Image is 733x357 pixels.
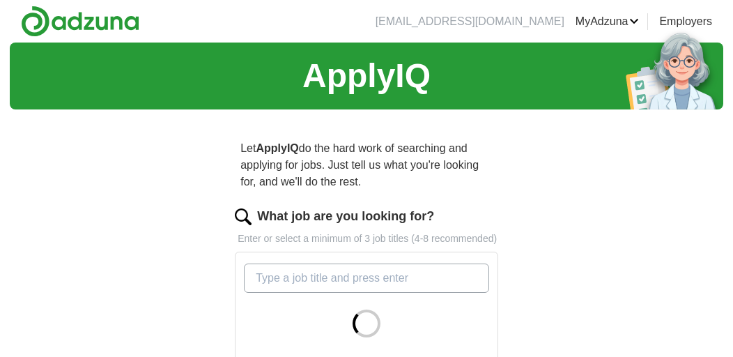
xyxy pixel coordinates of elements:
li: [EMAIL_ADDRESS][DOMAIN_NAME] [376,13,564,30]
a: Employers [659,13,712,30]
label: What job are you looking for? [257,207,434,226]
strong: ApplyIQ [256,142,298,154]
p: Let do the hard work of searching and applying for jobs. Just tell us what you're looking for, an... [235,135,498,196]
img: search.png [235,208,252,225]
a: MyAdzuna [576,13,640,30]
input: Type a job title and press enter [244,264,489,293]
img: Adzuna logo [21,6,139,37]
h1: ApplyIQ [302,51,431,101]
p: Enter or select a minimum of 3 job titles (4-8 recommended) [235,231,498,246]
